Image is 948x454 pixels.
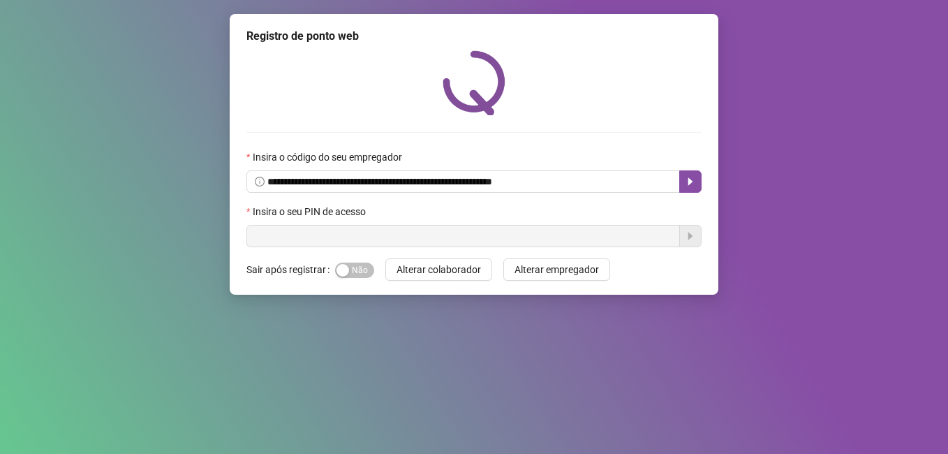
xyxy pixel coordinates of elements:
[685,176,696,187] span: caret-right
[397,262,481,277] span: Alterar colaborador
[246,149,411,165] label: Insira o código do seu empregador
[443,50,505,115] img: QRPoint
[246,258,335,281] label: Sair após registrar
[385,258,492,281] button: Alterar colaborador
[514,262,599,277] span: Alterar empregador
[246,28,702,45] div: Registro de ponto web
[246,204,375,219] label: Insira o seu PIN de acesso
[255,177,265,186] span: info-circle
[503,258,610,281] button: Alterar empregador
